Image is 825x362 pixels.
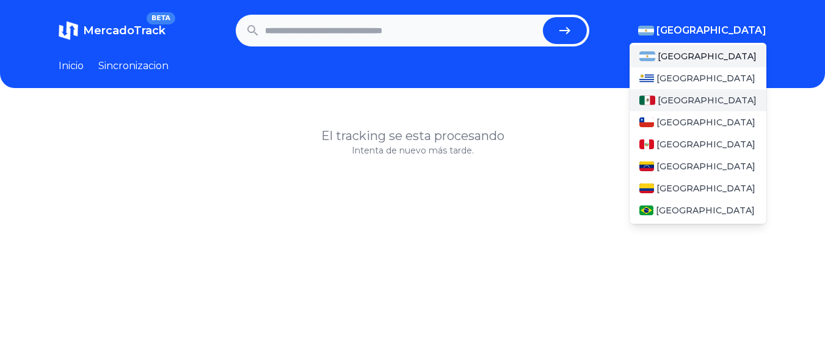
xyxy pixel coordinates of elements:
[639,139,654,149] img: Peru
[59,127,766,144] h1: El tracking se esta procesando
[656,116,755,128] span: [GEOGRAPHIC_DATA]
[656,72,755,84] span: [GEOGRAPHIC_DATA]
[147,12,175,24] span: BETA
[656,23,766,38] span: [GEOGRAPHIC_DATA]
[656,182,755,194] span: [GEOGRAPHIC_DATA]
[639,95,655,105] img: Mexico
[639,183,654,193] img: Colombia
[639,73,654,83] img: Uruguay
[656,204,755,216] span: [GEOGRAPHIC_DATA]
[639,205,653,215] img: Brasil
[630,89,766,111] a: Mexico[GEOGRAPHIC_DATA]
[638,23,766,38] button: [GEOGRAPHIC_DATA]
[658,50,757,62] span: [GEOGRAPHIC_DATA]
[639,161,654,171] img: Venezuela
[656,138,755,150] span: [GEOGRAPHIC_DATA]
[658,94,757,106] span: [GEOGRAPHIC_DATA]
[59,144,766,157] p: Intenta de nuevo más tarde.
[59,21,78,40] img: MercadoTrack
[639,51,655,61] img: Argentina
[630,111,766,133] a: Chile[GEOGRAPHIC_DATA]
[630,133,766,155] a: Peru[GEOGRAPHIC_DATA]
[630,155,766,177] a: Venezuela[GEOGRAPHIC_DATA]
[630,67,766,89] a: Uruguay[GEOGRAPHIC_DATA]
[59,59,84,73] a: Inicio
[630,199,766,221] a: Brasil[GEOGRAPHIC_DATA]
[630,45,766,67] a: Argentina[GEOGRAPHIC_DATA]
[98,59,169,73] a: Sincronizacion
[83,24,165,37] span: MercadoTrack
[59,21,165,40] a: MercadoTrackBETA
[656,160,755,172] span: [GEOGRAPHIC_DATA]
[630,177,766,199] a: Colombia[GEOGRAPHIC_DATA]
[639,117,654,127] img: Chile
[638,26,654,35] img: Argentina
